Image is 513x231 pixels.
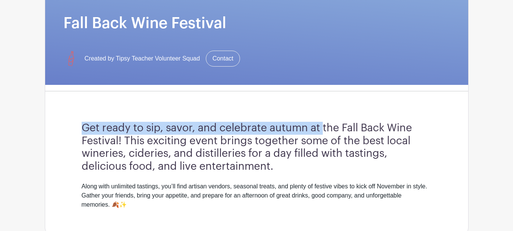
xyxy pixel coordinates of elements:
[63,14,450,32] h1: Fall Back Wine Festival
[82,122,432,173] h3: Get ready to sip, savor, and celebrate autumn at the Fall Back Wine Festival! This exciting event...
[82,182,432,209] div: Along with unlimited tastings, you’ll find artisan vendors, seasonal treats, and plenty of festiv...
[63,51,79,66] img: square%20logo.png
[206,51,240,67] a: Contact
[85,54,200,63] span: Created by Tipsy Teacher Volunteer Squad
